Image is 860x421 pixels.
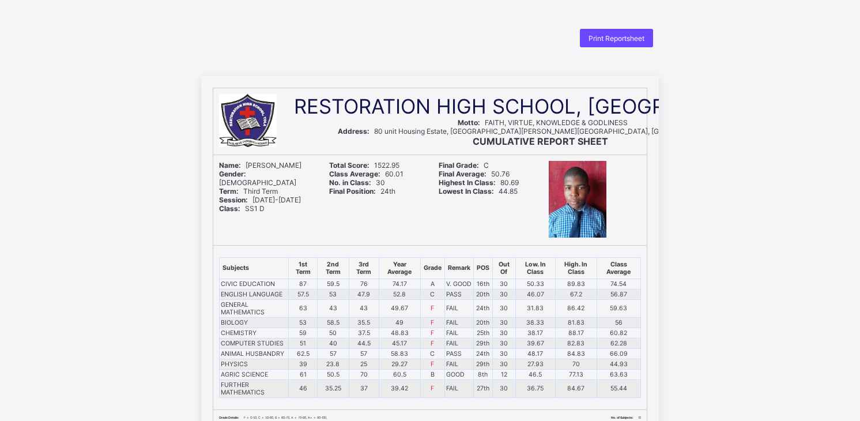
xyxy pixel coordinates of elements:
span: 30 [329,178,385,187]
td: 55.44 [597,379,640,397]
td: 12 [492,369,516,379]
span: F = 0-50, C = 50-60, B = 60-70, A = 70-80, A+ = 80-100, [219,416,327,419]
td: 25th [473,328,492,338]
b: Final Grade: [439,161,479,170]
span: [PERSON_NAME] [219,161,301,170]
span: RESTORATION HIGH SCHOOL, [GEOGRAPHIC_DATA] [294,94,791,118]
td: 29th [473,359,492,369]
td: C [420,348,444,359]
td: 53 [289,317,318,328]
td: 49 [379,317,420,328]
span: 50.76 [439,170,510,178]
th: Out Of [492,257,516,279]
td: 39.42 [379,379,420,397]
td: 30 [492,338,516,348]
td: 76 [349,279,379,289]
td: CIVIC EDUCATION [220,279,289,289]
b: Motto: [458,118,480,127]
th: Low. In Class [516,257,556,279]
td: CHEMISTRY [220,328,289,338]
td: ANIMAL HUSBANDRY [220,348,289,359]
td: 30 [492,379,516,397]
td: 62.5 [289,348,318,359]
td: F [420,338,444,348]
b: CUMULATIVE REPORT SHEET [473,136,608,147]
td: 30 [492,317,516,328]
td: 63.63 [597,369,640,379]
td: 25 [349,359,379,369]
b: Class Average: [329,170,380,178]
td: BIOLOGY [220,317,289,328]
td: 51 [289,338,318,348]
td: B [420,369,444,379]
td: 67.2 [555,289,597,299]
td: 59.63 [597,299,640,317]
td: COMPUTER STUDIES [220,338,289,348]
span: 44.85 [439,187,518,196]
td: 8th [473,369,492,379]
span: 24th [329,187,395,196]
td: 20th [473,289,492,299]
td: 37.5 [349,328,379,338]
th: 3rd Term [349,257,379,279]
b: Term: [219,187,239,196]
td: FAIL [444,338,473,348]
td: AGRIC SCIENCE [220,369,289,379]
td: 88.17 [555,328,597,338]
td: 47.9 [349,289,379,299]
span: Third Term [219,187,278,196]
td: 60.5 [379,369,420,379]
span: 80.69 [439,178,519,187]
b: Final Position: [329,187,376,196]
td: F [420,379,444,397]
td: F [420,317,444,328]
td: ENGLISH LANGUAGE [220,289,289,299]
td: 77.13 [555,369,597,379]
td: 37 [349,379,379,397]
b: Grade Details: [219,416,239,419]
td: 89.83 [555,279,597,289]
td: PHYSICS [220,359,289,369]
span: 80 unit Housing Estate, [GEOGRAPHIC_DATA][PERSON_NAME][GEOGRAPHIC_DATA], [GEOGRAPHIC_DATA] - state. [338,127,747,136]
span: Print Reportsheet [589,34,644,43]
td: GOOD [444,369,473,379]
td: 70 [555,359,597,369]
td: 27.93 [516,359,556,369]
th: Year Average [379,257,420,279]
td: 44.5 [349,338,379,348]
td: 44.93 [597,359,640,369]
td: 30 [492,348,516,359]
td: 60.82 [597,328,640,338]
b: No. of Subjects: [611,416,633,419]
td: 38.33 [516,317,556,328]
td: 30 [492,289,516,299]
td: 58.83 [379,348,420,359]
td: F [420,328,444,338]
th: POS [473,257,492,279]
td: 20th [473,317,492,328]
td: 49.67 [379,299,420,317]
td: 48.17 [516,348,556,359]
b: Gender: [219,170,246,178]
td: 84.67 [555,379,597,397]
td: 29th [473,338,492,348]
td: 40 [318,338,349,348]
td: 38.17 [516,328,556,338]
td: A [420,279,444,289]
td: 63 [289,299,318,317]
td: FAIL [444,359,473,369]
td: 66.09 [597,348,640,359]
b: Highest In Class: [439,178,496,187]
td: 59.5 [318,279,349,289]
b: Address: [338,127,369,136]
td: 84.83 [555,348,597,359]
td: 57 [349,348,379,359]
td: 46 [289,379,318,397]
td: F [420,359,444,369]
th: Remark [444,257,473,279]
td: C [420,289,444,299]
td: 29.27 [379,359,420,369]
td: 46.5 [516,369,556,379]
td: FAIL [444,317,473,328]
td: 53 [318,289,349,299]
